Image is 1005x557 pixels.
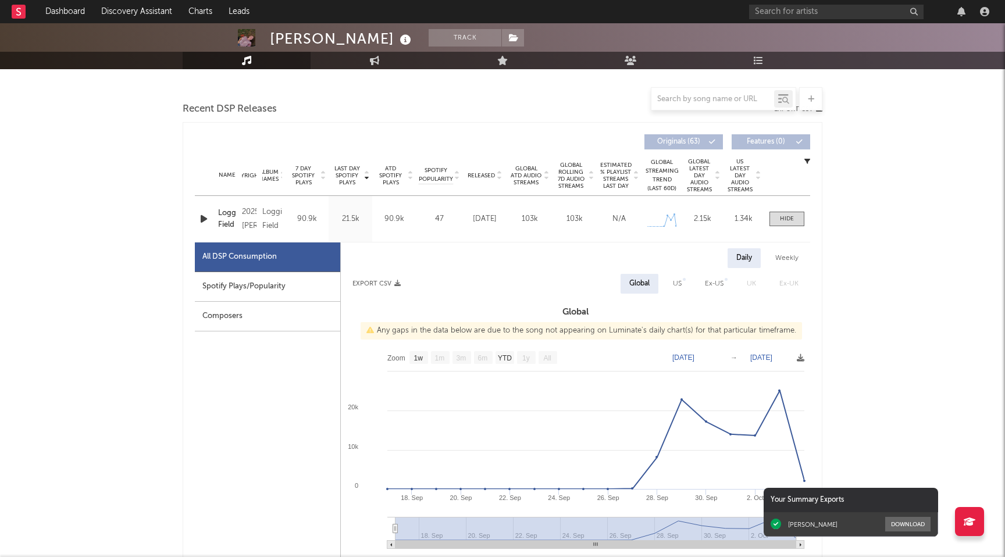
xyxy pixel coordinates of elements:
[644,158,679,193] div: Global Streaming Trend (Last 60D)
[510,213,549,225] div: 103k
[749,5,924,19] input: Search for artists
[270,29,414,48] div: [PERSON_NAME]
[341,305,810,319] h3: Global
[355,482,358,489] text: 0
[195,242,340,272] div: All DSP Consumption
[262,205,282,233] div: Logging Field
[728,248,761,268] div: Daily
[218,171,236,180] div: Name
[498,354,512,362] text: YTD
[555,162,587,190] span: Global Rolling 7D Audio Streams
[672,354,694,362] text: [DATE]
[705,277,724,291] div: Ex-US
[685,158,713,193] span: Global Latest Day Audio Streams
[288,165,319,186] span: 7 Day Spotify Plays
[259,169,279,183] span: Album Names
[522,354,530,362] text: 1y
[629,277,650,291] div: Global
[543,354,551,362] text: All
[375,165,406,186] span: ATD Spotify Plays
[651,95,774,104] input: Search by song name or URL
[478,354,488,362] text: 6m
[747,494,764,501] text: 2. Oct
[644,134,723,149] button: Originals(63)
[195,302,340,331] div: Composers
[419,166,453,184] span: Spotify Popularity
[600,162,632,190] span: Estimated % Playlist Streams Last Day
[767,248,807,268] div: Weekly
[600,213,639,225] div: N/A
[332,165,362,186] span: Last Day Spotify Plays
[885,517,931,531] button: Download
[555,213,594,225] div: 103k
[332,213,369,225] div: 21.5k
[419,213,459,225] div: 47
[468,172,495,179] span: Released
[202,250,277,264] div: All DSP Consumption
[646,494,668,501] text: 28. Sep
[730,354,737,362] text: →
[229,172,262,179] span: Copyright
[375,213,413,225] div: 90.9k
[401,494,423,501] text: 18. Sep
[695,494,717,501] text: 30. Sep
[195,272,340,302] div: Spotify Plays/Popularity
[499,494,521,501] text: 22. Sep
[348,404,358,410] text: 20k
[242,205,256,233] div: 2025 [PERSON_NAME]
[685,213,720,225] div: 2.15k
[652,138,705,145] span: Originals ( 63 )
[673,277,682,291] div: US
[457,354,466,362] text: 3m
[726,158,754,193] span: US Latest Day Audio Streams
[348,443,358,450] text: 10k
[352,280,401,287] button: Export CSV
[465,213,504,225] div: [DATE]
[726,213,761,225] div: 1.34k
[429,29,501,47] button: Track
[548,494,570,501] text: 24. Sep
[732,134,810,149] button: Features(0)
[788,520,837,529] div: [PERSON_NAME]
[288,213,326,225] div: 90.9k
[450,494,472,501] text: 20. Sep
[750,354,772,362] text: [DATE]
[218,208,236,230] a: Logging Field
[739,138,793,145] span: Features ( 0 )
[435,354,445,362] text: 1m
[387,354,405,362] text: Zoom
[597,494,619,501] text: 26. Sep
[764,488,938,512] div: Your Summary Exports
[510,165,542,186] span: Global ATD Audio Streams
[414,354,423,362] text: 1w
[361,322,802,340] div: Any gaps in the data below are due to the song not appearing on Luminate's daily chart(s) for tha...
